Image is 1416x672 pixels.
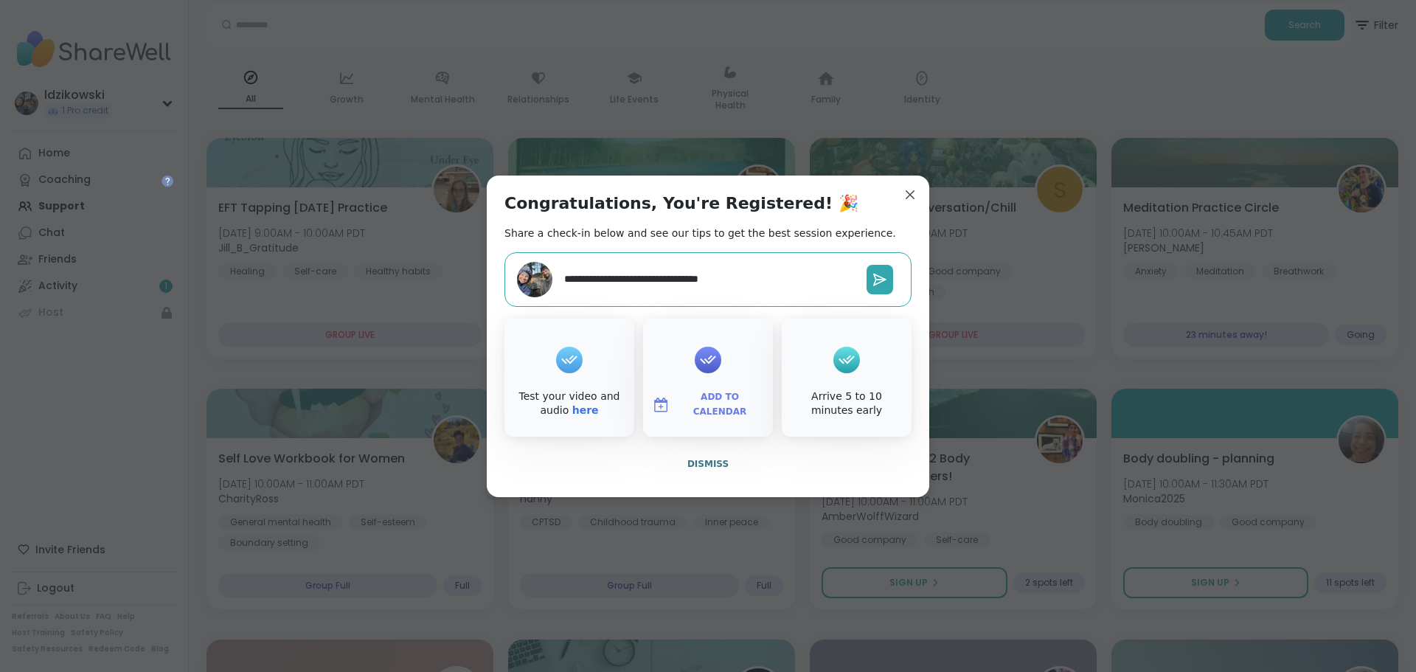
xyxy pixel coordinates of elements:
[504,448,912,479] button: Dismiss
[162,175,173,187] iframe: Spotlight
[785,389,909,418] div: Arrive 5 to 10 minutes early
[504,193,858,214] h1: Congratulations, You're Registered! 🎉
[517,262,552,297] img: ldzikowski
[646,389,770,420] button: Add to Calendar
[652,396,670,414] img: ShareWell Logomark
[504,226,896,240] h2: Share a check-in below and see our tips to get the best session experience.
[687,459,729,469] span: Dismiss
[572,404,599,416] a: here
[676,390,764,419] span: Add to Calendar
[507,389,631,418] div: Test your video and audio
